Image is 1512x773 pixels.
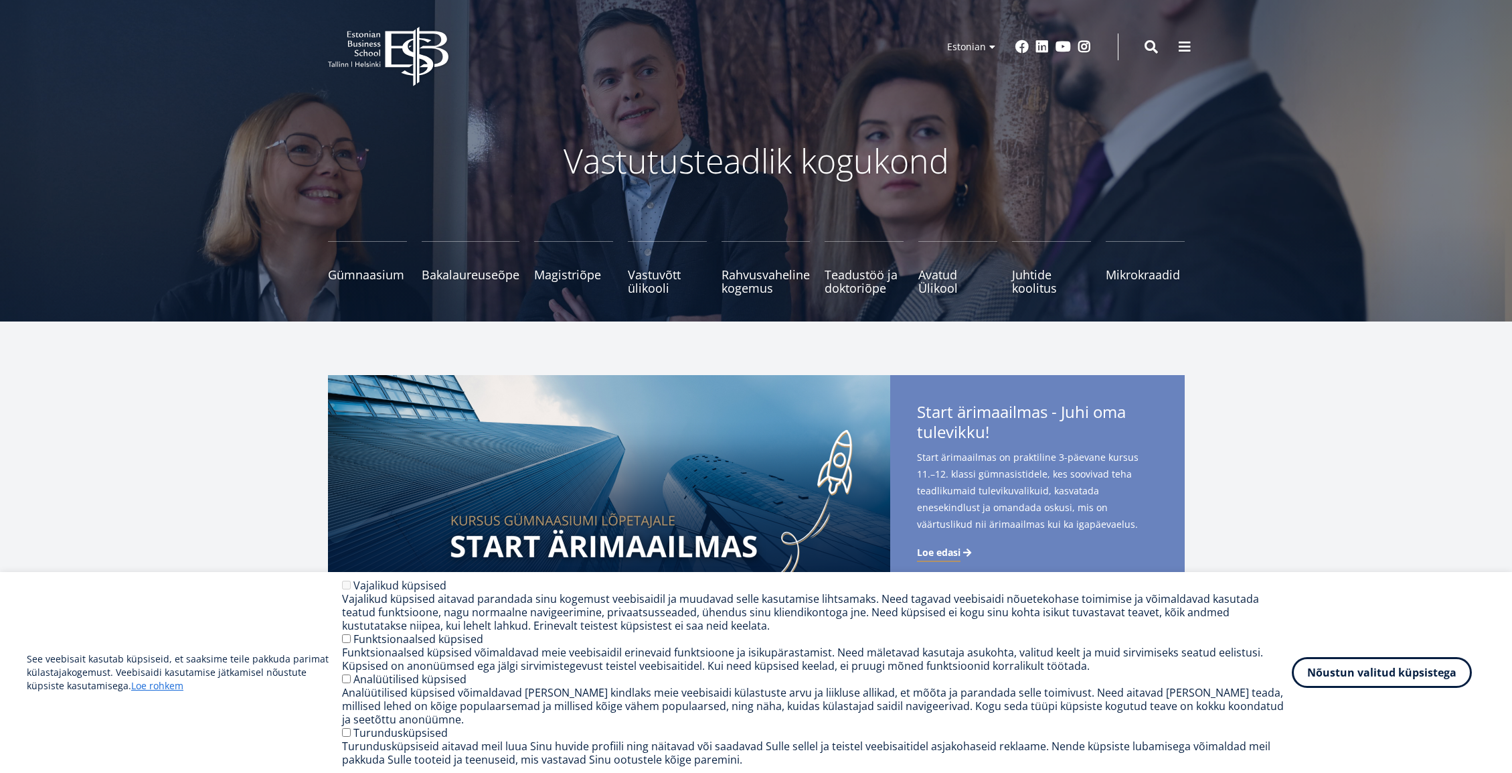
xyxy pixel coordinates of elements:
span: Avatud Ülikool [918,268,997,295]
p: See veebisait kasutab küpsiseid, et saaksime teile pakkuda parimat külastajakogemust. Veebisaidi ... [27,652,342,693]
a: Bakalaureuseõpe [422,241,519,295]
a: Loe rohkem [131,679,183,693]
a: Linkedin [1035,40,1049,54]
a: Juhtide koolitus [1012,241,1091,295]
span: Bakalaureuseõpe [422,268,519,281]
div: Vajalikud küpsised aitavad parandada sinu kogemust veebisaidil ja muudavad selle kasutamise lihts... [342,592,1292,632]
a: Magistriõpe [534,241,613,295]
span: Juhtide koolitus [1012,268,1091,295]
label: Vajalikud küpsised [353,578,446,593]
span: Vastuvõtt ülikooli [628,268,707,295]
a: Youtube [1056,40,1071,54]
span: Teadustöö ja doktoriõpe [825,268,904,295]
span: Rahvusvaheline kogemus [722,268,810,295]
label: Turundusküpsised [353,725,448,740]
img: Start arimaailmas [328,375,890,630]
span: Start ärimaailmas - Juhi oma [917,402,1158,446]
a: Mikrokraadid [1106,241,1185,295]
button: Nõustun valitud küpsistega [1292,657,1472,688]
label: Funktsionaalsed küpsised [353,632,483,646]
p: Vastutusteadlik kogukond [402,141,1111,181]
span: Gümnaasium [328,268,407,281]
span: Magistriõpe [534,268,613,281]
a: Instagram [1078,40,1091,54]
a: Facebook [1015,40,1029,54]
span: tulevikku! [917,422,989,442]
div: Turundusküpsiseid aitavad meil luua Sinu huvide profiili ning näitavad või saadavad Sulle sellel ... [342,740,1292,766]
div: Analüütilised küpsised võimaldavad [PERSON_NAME] kindlaks meie veebisaidi külastuste arvu ja liik... [342,686,1292,726]
a: Loe edasi [917,546,974,559]
a: Teadustöö ja doktoriõpe [825,241,904,295]
a: Gümnaasium [328,241,407,295]
span: Mikrokraadid [1106,268,1185,281]
span: Loe edasi [917,546,960,559]
span: Start ärimaailmas on praktiline 3-päevane kursus 11.–12. klassi gümnasistidele, kes soovivad teha... [917,449,1158,533]
a: Rahvusvaheline kogemus [722,241,810,295]
label: Analüütilised küpsised [353,672,467,687]
div: Funktsionaalsed küpsised võimaldavad meie veebisaidil erinevaid funktsioone ja isikupärastamist. ... [342,646,1292,673]
a: Avatud Ülikool [918,241,997,295]
a: Vastuvõtt ülikooli [628,241,707,295]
